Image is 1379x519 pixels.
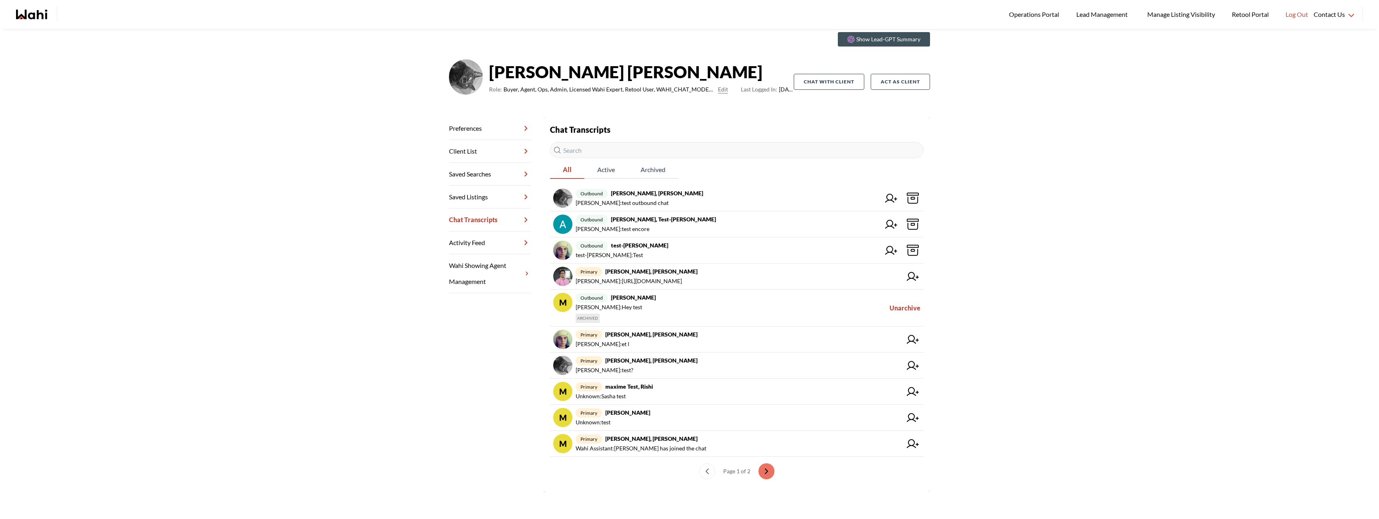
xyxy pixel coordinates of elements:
[576,330,602,339] span: primary
[576,198,669,208] span: [PERSON_NAME] : test outbound chat
[890,293,920,323] button: Unarchive
[871,74,930,90] button: Act as Client
[449,140,531,163] a: Client List
[576,302,642,312] span: [PERSON_NAME] : Hey test
[576,215,608,224] span: outbound
[611,216,716,223] strong: [PERSON_NAME], test-[PERSON_NAME]
[1009,9,1062,20] span: Operations Portal
[550,405,924,431] a: mprimary[PERSON_NAME]Unknown:test
[553,434,572,453] div: M
[605,268,698,275] strong: [PERSON_NAME], [PERSON_NAME]
[838,32,930,47] button: Show Lead-GPT Summary
[553,241,572,260] img: chat avatar
[576,224,649,234] span: [PERSON_NAME] : test encore
[449,117,531,140] a: Preferences
[576,189,608,198] span: outbound
[553,267,572,286] img: chat avatar
[576,365,633,375] span: [PERSON_NAME] : test?
[449,59,483,95] img: 36865a24b555444a.jpeg
[550,161,584,179] button: All
[550,142,924,158] input: Search
[449,254,531,293] a: Wahi Showing Agent Management
[553,382,572,401] div: m
[1145,9,1217,20] span: Manage Listing Visibility
[856,35,920,43] p: Show Lead-GPT Summary
[605,435,698,442] strong: [PERSON_NAME], [PERSON_NAME]
[553,189,572,208] img: chat avatar
[576,356,602,365] span: primary
[628,161,678,178] span: Archived
[584,161,628,178] span: Active
[553,356,572,375] img: chat avatar
[576,293,608,302] span: outbound
[550,211,924,237] a: outbound[PERSON_NAME], test-[PERSON_NAME][PERSON_NAME]:test encore
[449,231,531,254] a: Activity Feed
[576,250,643,260] span: test-[PERSON_NAME] : Test
[576,391,626,401] span: Unknown : Sasha test
[550,353,924,379] a: primary[PERSON_NAME], [PERSON_NAME][PERSON_NAME]:test?
[1286,9,1308,20] span: Log Out
[449,186,531,209] a: Saved Listings
[718,85,728,94] button: Edit
[576,434,602,444] span: primary
[628,161,678,179] button: Archived
[553,215,572,234] img: chat avatar
[611,294,656,301] strong: [PERSON_NAME]
[16,10,47,19] a: Wahi homepage
[794,74,864,90] button: Chat with client
[550,125,611,134] strong: Chat Transcripts
[611,242,668,249] strong: test-[PERSON_NAME]
[720,463,754,479] div: Page 1 of 2
[550,161,584,178] span: All
[605,383,653,390] strong: maxime test, Rishi
[605,409,650,416] strong: [PERSON_NAME]
[576,267,602,276] span: primary
[576,444,706,453] span: Wahi Assistant : [PERSON_NAME] has joined the chat
[605,357,698,364] strong: [PERSON_NAME], [PERSON_NAME]
[576,418,611,427] span: Unknown : test
[611,190,703,197] strong: [PERSON_NAME], [PERSON_NAME]
[553,330,572,349] img: chat avatar
[550,457,924,486] nav: conversations pagination
[576,241,608,250] span: outbound
[489,85,502,94] span: Role:
[699,463,715,479] button: previous page
[576,339,629,349] span: [PERSON_NAME] : et l
[503,85,715,94] span: Buyer, Agent, Ops, Admin, Licensed Wahi Expert, Retool User, WAHI_CHAT_MODERATOR
[741,86,777,93] span: Last Logged In:
[550,237,924,264] a: outboundtest-[PERSON_NAME]test-[PERSON_NAME]:Test
[758,463,774,479] button: next page
[1076,9,1130,20] span: Lead Management
[576,408,602,418] span: primary
[1232,9,1271,20] span: Retool Portal
[550,264,924,290] a: primary[PERSON_NAME], [PERSON_NAME][PERSON_NAME]:[URL][DOMAIN_NAME]
[576,276,682,286] span: [PERSON_NAME] : [URL][DOMAIN_NAME]
[741,85,794,94] span: [DATE]
[550,431,924,457] a: Mprimary[PERSON_NAME], [PERSON_NAME]Wahi Assistant:[PERSON_NAME] has joined the chat
[605,331,698,338] strong: [PERSON_NAME], [PERSON_NAME]
[584,161,628,179] button: Active
[449,163,531,186] a: Saved Searches
[550,326,924,353] a: primary[PERSON_NAME], [PERSON_NAME][PERSON_NAME]:et l
[449,209,531,231] a: Chat Transcripts
[550,290,924,326] a: Moutbound[PERSON_NAME][PERSON_NAME]:Hey testARCHIVEDUnarchive
[489,60,794,84] strong: [PERSON_NAME] [PERSON_NAME]
[550,379,924,405] a: mprimarymaxime test, RishiUnknown:Sasha test
[550,185,924,211] a: outbound[PERSON_NAME], [PERSON_NAME][PERSON_NAME]:test outbound chat
[576,314,600,323] span: ARCHIVED
[553,408,572,427] div: m
[576,382,602,391] span: primary
[553,293,572,312] div: M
